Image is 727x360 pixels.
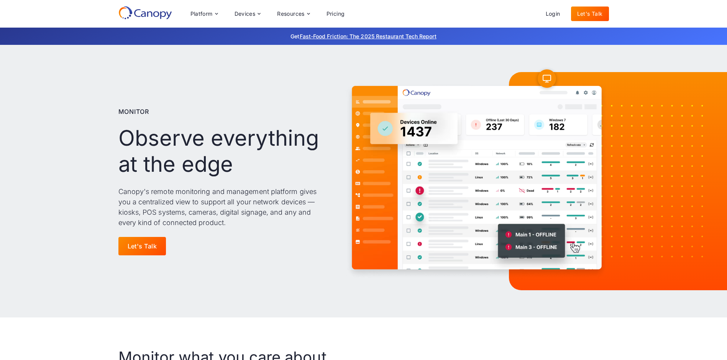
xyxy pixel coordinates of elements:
[235,11,256,16] div: Devices
[571,7,609,21] a: Let's Talk
[176,32,551,40] p: Get
[184,6,224,21] div: Platform
[320,7,351,21] a: Pricing
[118,237,166,255] a: Let's Talk
[190,11,213,16] div: Platform
[540,7,566,21] a: Login
[300,33,437,39] a: Fast-Food Friction: The 2025 Restaurant Tech Report
[118,125,330,177] h1: Observe everything at the edge
[271,6,315,21] div: Resources
[118,186,330,228] p: Canopy's remote monitoring and management platform gives you a centralized view to support all yo...
[118,107,149,116] p: Monitor
[228,6,267,21] div: Devices
[277,11,305,16] div: Resources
